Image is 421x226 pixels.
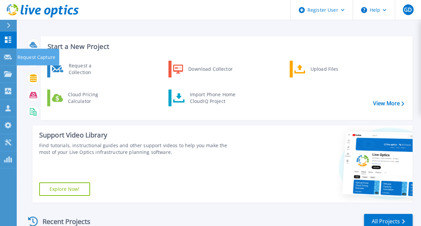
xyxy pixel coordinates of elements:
div: Support Video Library [39,131,237,139]
div: Find tutorials, instructional guides and other support videos to help you make the most of your L... [39,142,237,156]
a: Upload Files [290,61,358,77]
h3: Start a New Project [48,43,404,50]
div: Cloud Pricing Calculator [65,91,114,105]
a: Cloud Pricing Calculator [47,90,116,106]
a: Explore Now! [39,182,90,196]
div: Download Collector [185,62,235,76]
div: Upload Files [307,62,357,76]
div: Import Phone Home CloudIQ Project [187,91,239,105]
div: Request a Collection [65,62,114,76]
a: Download Collector [168,61,237,77]
span: GD [404,7,412,12]
a: Request a Collection [47,61,116,77]
a: View More [373,100,404,107]
p: Request Capture [17,49,55,66]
